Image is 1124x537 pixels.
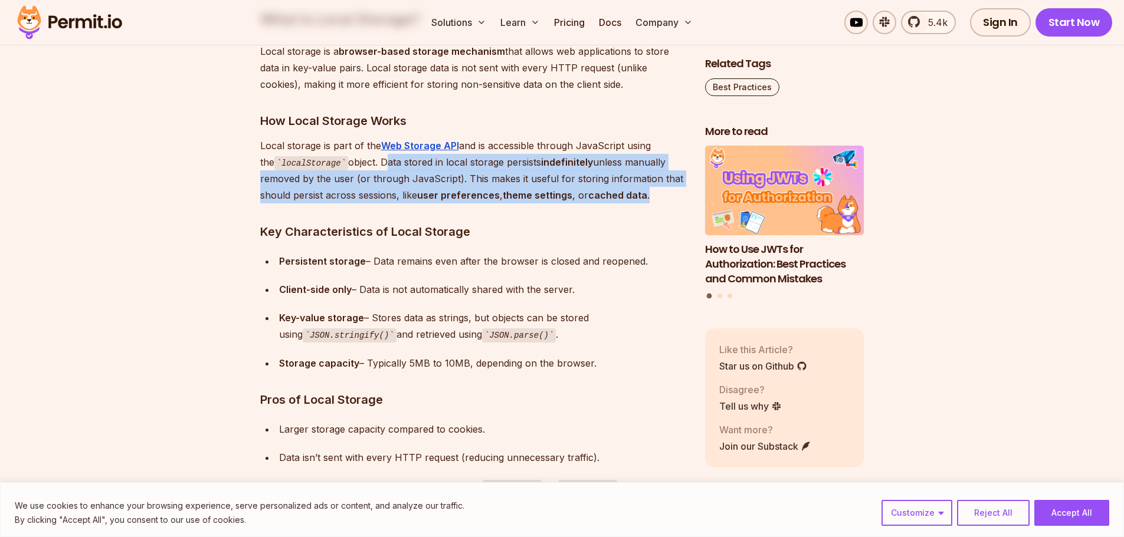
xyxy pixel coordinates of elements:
[15,499,464,513] p: We use cookies to enhance your browsing experience, serve personalized ads or content, and analyz...
[381,140,459,151] a: Web Storage API
[339,45,505,57] strong: browser-based storage mechanism
[705,146,864,301] div: Posts
[705,146,864,236] img: How to Use JWTs for Authorization: Best Practices and Common Mistakes
[717,294,722,298] button: Go to slide 2
[705,146,864,286] a: How to Use JWTs for Authorization: Best Practices and Common MistakesHow to Use JWTs for Authoriz...
[427,11,491,34] button: Solutions
[279,281,686,298] div: – Data is not automatically shared with the server.
[719,423,811,437] p: Want more?
[558,480,617,494] code: getItem()
[279,253,686,269] div: – Data remains even after the browser is closed and reopened.
[279,357,359,369] strong: Storage capacity
[279,309,686,343] div: – Stores data as strings, but objects can be stored using and retrieved using .
[496,11,545,34] button: Learn
[881,500,952,526] button: Customize
[12,2,127,42] img: Permit logo
[279,355,686,371] div: – Typically 5MB to 10MB, depending on the browser.
[483,480,542,494] code: setItem()
[303,328,396,342] code: JSON.stringify()
[279,477,686,495] div: Easy to use with JavaScript methods such as and .
[719,359,807,373] a: Star us on Github
[631,11,697,34] button: Company
[417,189,500,201] strong: user preferences
[705,124,864,139] h2: More to read
[279,312,364,324] strong: Key-value storage
[541,156,593,168] strong: indefinitely
[705,57,864,71] h2: Related Tags
[719,399,782,413] a: Tell us why
[1034,500,1109,526] button: Accept All
[1035,8,1113,37] a: Start Now
[260,137,686,204] p: Local storage is part of the and is accessible through JavaScript using the object. Data stored i...
[719,383,782,397] p: Disagree?
[705,78,779,96] a: Best Practices
[260,43,686,93] p: Local storage is a that allows web applications to store data in key-value pairs. Local storage d...
[588,189,647,201] strong: cached data
[957,500,1030,526] button: Reject All
[719,342,807,357] p: Like this Article?
[260,111,686,130] h3: How Local Storage Works
[15,513,464,527] p: By clicking "Accept All", you consent to our use of cookies.
[274,156,349,170] code: localStorage
[705,146,864,286] li: 1 of 3
[279,449,686,466] div: Data isn’t sent with every HTTP request (reducing unnecessary traffic).
[503,189,572,201] strong: theme settings
[260,222,686,241] h3: Key Characteristics of Local Storage
[279,421,686,437] div: Larger storage capacity compared to cookies.
[549,11,589,34] a: Pricing
[279,255,366,267] strong: Persistent storage
[970,8,1031,37] a: Sign In
[707,294,712,299] button: Go to slide 1
[594,11,626,34] a: Docs
[901,11,956,34] a: 5.4k
[921,15,948,29] span: 5.4k
[482,328,556,342] code: JSON.parse()
[728,294,732,298] button: Go to slide 3
[705,242,864,286] h3: How to Use JWTs for Authorization: Best Practices and Common Mistakes
[260,390,686,409] h3: Pros of Local Storage
[719,439,811,453] a: Join our Substack
[279,284,352,295] strong: Client-side only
